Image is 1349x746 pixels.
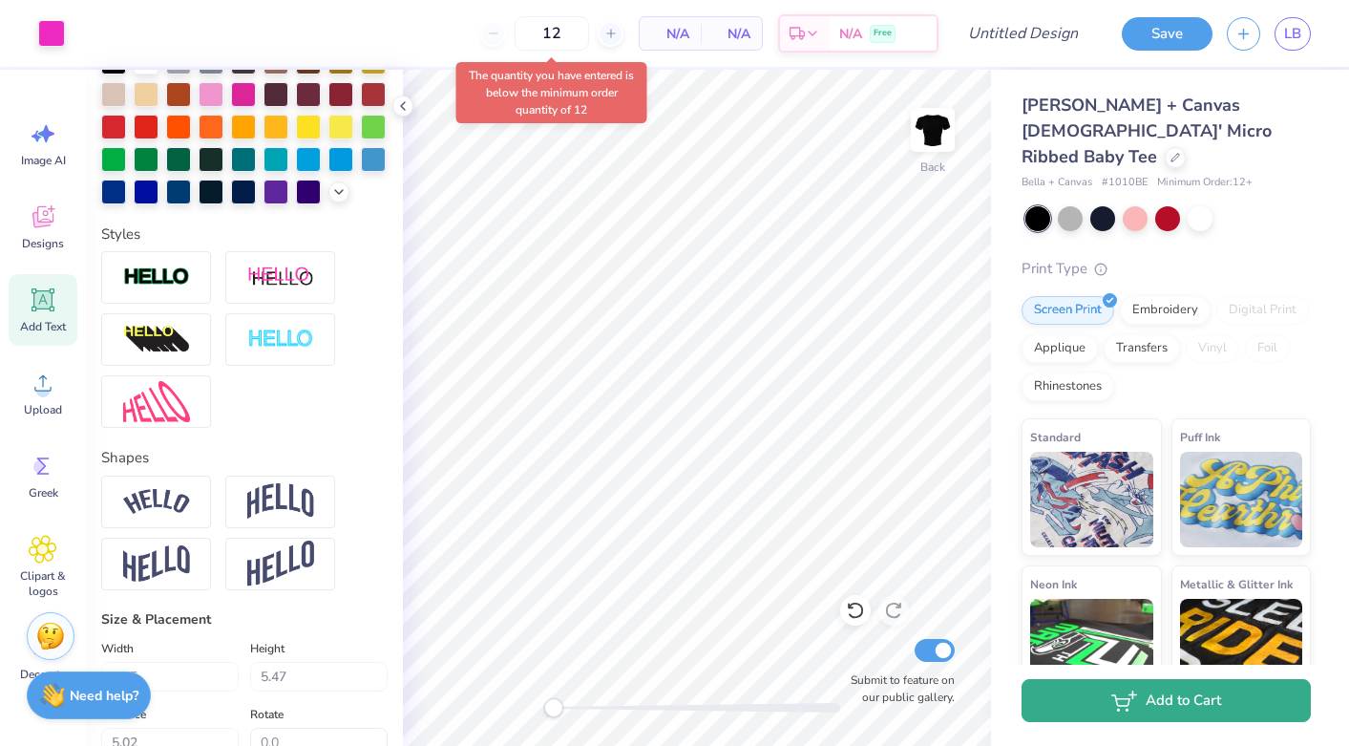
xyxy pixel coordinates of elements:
span: Free [874,27,892,40]
span: Image AI [21,153,66,168]
input: – – [515,16,589,51]
span: Clipart & logos [11,568,74,599]
span: Upload [24,402,62,417]
label: Height [250,637,285,660]
img: Stroke [123,266,190,288]
span: Decorate [20,667,66,682]
div: Accessibility label [544,698,563,717]
label: Width [101,637,134,660]
div: Digital Print [1216,296,1309,325]
img: Arc [123,489,190,515]
img: Neon Ink [1030,599,1153,694]
img: Flag [123,545,190,583]
span: # 1010BE [1102,175,1148,191]
span: N/A [712,24,750,44]
span: N/A [651,24,689,44]
div: Back [920,159,945,176]
span: Standard [1030,427,1081,447]
span: Neon Ink [1030,574,1077,594]
div: Vinyl [1186,334,1239,363]
label: Shapes [101,447,149,469]
span: Minimum Order: 12 + [1157,175,1253,191]
img: Rise [247,541,314,587]
label: Styles [101,224,140,245]
div: Applique [1022,334,1098,363]
label: Rotate [250,703,284,726]
img: 3D Illusion [123,325,190,355]
img: Metallic & Glitter Ink [1180,599,1303,694]
span: [PERSON_NAME] + Canvas [DEMOGRAPHIC_DATA]' Micro Ribbed Baby Tee [1022,94,1272,168]
a: LB [1275,17,1311,51]
span: Bella + Canvas [1022,175,1092,191]
img: Puff Ink [1180,452,1303,547]
div: Size & Placement [101,609,388,629]
div: Foil [1245,334,1290,363]
strong: Need help? [70,687,138,705]
label: Submit to feature on our public gallery. [840,671,955,706]
img: Standard [1030,452,1153,547]
span: Metallic & Glitter Ink [1180,574,1293,594]
button: Save [1122,17,1212,51]
span: Designs [22,236,64,251]
div: Print Type [1022,258,1311,280]
img: Back [914,111,952,149]
div: Transfers [1104,334,1180,363]
img: Negative Space [247,329,314,351]
div: Rhinestones [1022,373,1114,401]
span: Puff Ink [1180,427,1220,447]
button: Add to Cart [1022,679,1311,722]
img: Arch [247,483,314,520]
input: Untitled Design [953,14,1093,53]
span: Add Text [20,319,66,334]
img: Shadow [247,266,314,289]
div: Embroidery [1120,296,1211,325]
img: Free Distort [123,381,190,422]
span: LB [1284,23,1301,45]
div: Screen Print [1022,296,1114,325]
span: Greek [29,485,58,501]
div: The quantity you have entered is below the minimum order quantity of 12 [456,62,647,123]
span: N/A [839,24,862,44]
